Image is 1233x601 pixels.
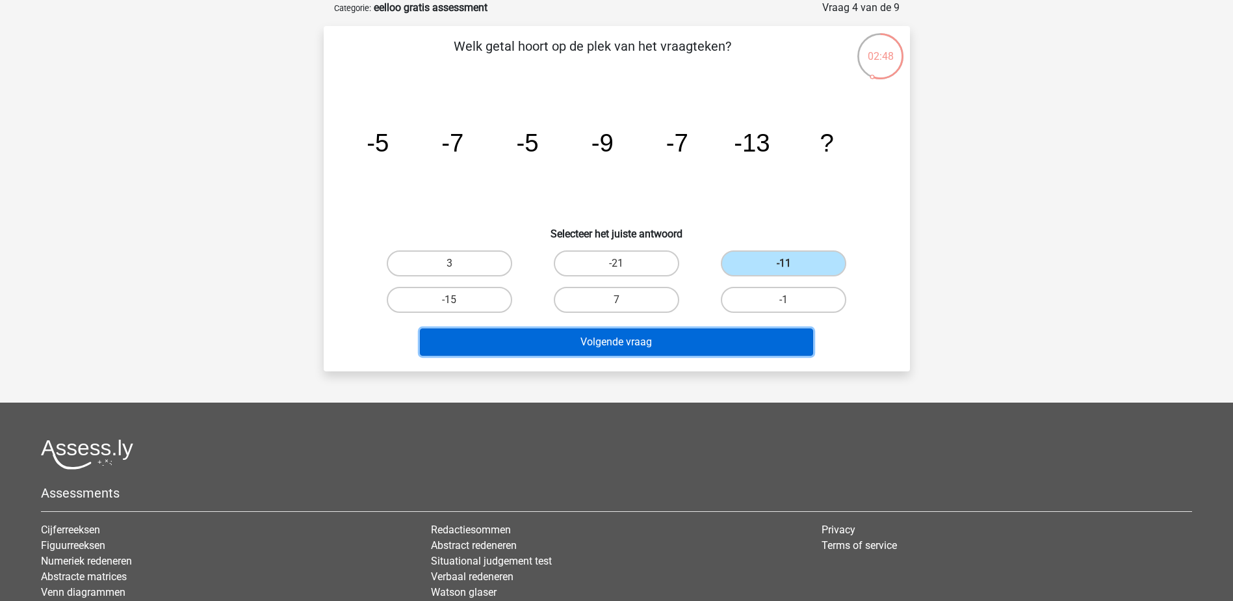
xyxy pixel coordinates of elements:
a: Redactiesommen [431,524,511,536]
h6: Selecteer het juiste antwoord [344,217,889,240]
button: Volgende vraag [420,328,813,356]
a: Verbaal redeneren [431,570,513,583]
a: Watson glaser [431,586,497,598]
a: Numeriek redeneren [41,555,132,567]
tspan: -7 [666,129,688,157]
tspan: -13 [734,129,770,157]
label: -11 [721,250,846,276]
a: Situational judgement test [431,555,552,567]
tspan: -5 [367,129,389,157]
a: Privacy [822,524,855,536]
strong: eelloo gratis assessment [374,1,487,14]
img: Assessly logo [41,439,133,470]
label: -21 [554,250,679,276]
a: Terms of service [822,539,897,552]
a: Figuurreeksen [41,539,105,552]
tspan: -5 [516,129,538,157]
a: Venn diagrammen [41,586,125,598]
small: Categorie: [334,3,371,13]
h5: Assessments [41,485,1192,501]
label: 3 [387,250,512,276]
label: -1 [721,287,846,313]
tspan: -9 [591,129,613,157]
tspan: -7 [441,129,463,157]
label: 7 [554,287,679,313]
tspan: ? [820,129,833,157]
a: Cijferreeksen [41,524,100,536]
a: Abstract redeneren [431,539,517,552]
p: Welk getal hoort op de plek van het vraagteken? [344,36,840,75]
label: -15 [387,287,512,313]
div: 02:48 [856,32,905,64]
a: Abstracte matrices [41,570,127,583]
